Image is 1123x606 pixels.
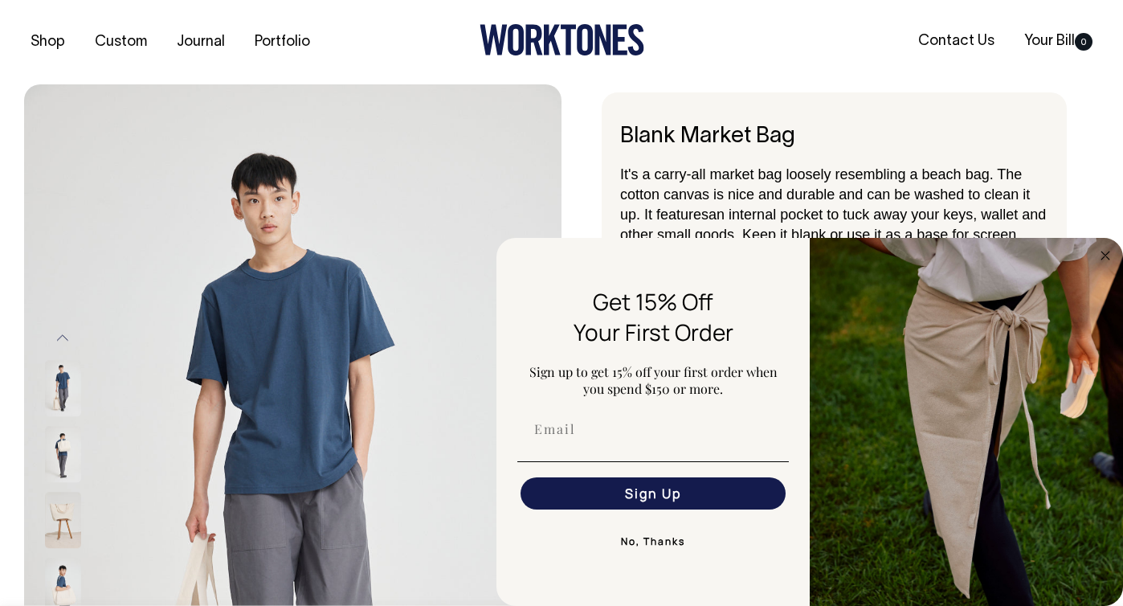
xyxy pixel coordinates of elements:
[24,29,71,55] a: Shop
[810,238,1123,606] img: 5e34ad8f-4f05-4173-92a8-ea475ee49ac9.jpeg
[45,493,81,549] img: natural
[88,29,153,55] a: Custom
[517,526,789,558] button: No, Thanks
[529,363,778,397] span: Sign up to get 15% off your first order when you spend $150 or more.
[51,320,75,356] button: Previous
[248,29,316,55] a: Portfolio
[620,166,1030,223] span: It's a carry-all market bag loosely resembling a beach bag. The cotton canvas is nice and durable...
[620,207,1046,263] span: an internal pocket to tuck away your keys, wallet and other small goods. Keep it blank or use it ...
[574,317,733,347] span: Your First Order
[620,125,1048,149] h1: Blank Market Bag
[912,28,1001,55] a: Contact Us
[496,238,1123,606] div: FLYOUT Form
[1018,28,1099,55] a: Your Bill0
[648,207,709,223] span: t features
[45,361,81,417] img: natural
[170,29,231,55] a: Journal
[593,286,713,317] span: Get 15% Off
[517,461,789,462] img: underline
[1075,33,1092,51] span: 0
[521,477,786,510] button: Sign Up
[1096,246,1115,265] button: Close dialog
[521,413,786,445] input: Email
[45,427,81,483] img: natural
